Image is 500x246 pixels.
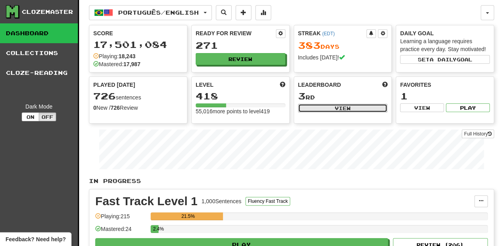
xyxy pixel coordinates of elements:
span: Open feedback widget [6,235,66,243]
div: Ready for Review [196,29,276,37]
strong: 0 [93,105,96,111]
div: Day s [298,40,388,51]
div: 418 [196,91,285,101]
span: a daily [430,57,457,62]
button: Add sentence to collection [236,5,251,20]
button: Fluency Fast Track [245,197,290,206]
div: sentences [93,91,183,101]
strong: 18,243 [119,53,136,59]
button: Play [446,103,490,112]
div: 17,501,084 [93,40,183,50]
div: 1,000 Sentences [202,197,242,205]
div: Daily Goal [400,29,490,37]
div: 55,016 more points to level 419 [196,107,285,115]
div: rd [298,91,388,101]
button: View [298,104,388,113]
span: This week in points, UTC [382,81,387,89]
button: Português/English [89,5,212,20]
span: Level [196,81,213,89]
button: On [22,113,39,121]
span: 3 [298,90,306,101]
button: View [400,103,444,112]
div: Favorites [400,81,490,89]
a: (EDT) [322,31,335,36]
p: In Progress [89,177,494,185]
div: 1 [400,91,490,101]
div: 271 [196,40,285,50]
strong: 17,987 [123,61,140,67]
span: Score more points to level up [280,81,285,89]
div: Mastered: 24 [95,225,147,238]
div: Learning a language requires practice every day. Stay motivated! [400,37,490,53]
div: Fast Track Level 1 [95,195,198,207]
span: Português / English [118,9,199,16]
button: More stats [255,5,271,20]
div: 2.4% [153,225,158,233]
span: 383 [298,40,321,51]
div: Playing: 215 [95,212,147,225]
div: Mastered: [93,60,140,68]
div: Streak [298,29,367,37]
div: Dark Mode [6,103,72,111]
span: Played [DATE] [93,81,135,89]
div: Includes [DATE]! [298,53,388,61]
span: 726 [93,90,116,101]
button: Search sentences [216,5,232,20]
button: Off [39,113,56,121]
div: 21.5% [153,212,223,220]
div: New / Review [93,104,183,112]
a: Full History [462,130,494,138]
div: Clozemaster [22,8,73,16]
button: Seta dailygoal [400,55,490,64]
div: Playing: [93,52,136,60]
div: Score [93,29,183,37]
span: Leaderboard [298,81,341,89]
button: Review [196,53,285,65]
strong: 726 [111,105,120,111]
